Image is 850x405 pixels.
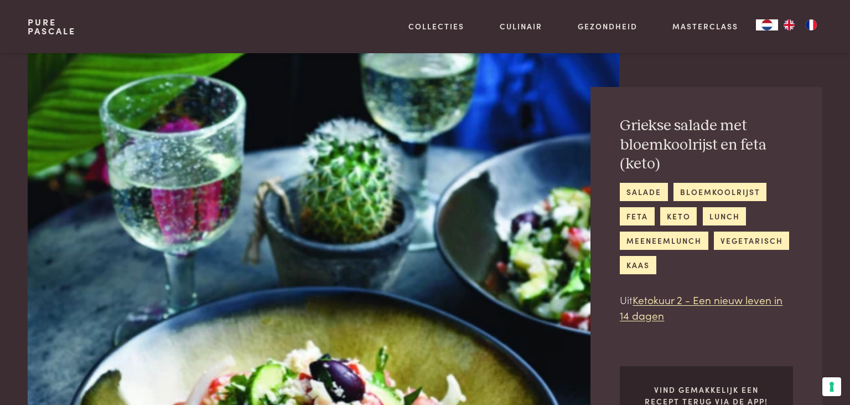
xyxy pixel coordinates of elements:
a: kaas [620,256,656,274]
a: Collecties [408,20,464,32]
a: Ketokuur 2 - Een nieuw leven in 14 dagen [620,292,782,323]
a: salade [620,183,667,201]
a: Gezondheid [578,20,637,32]
a: lunch [703,207,746,225]
a: bloemkoolrijst [673,183,766,201]
a: FR [800,19,822,30]
a: EN [778,19,800,30]
a: vegetarisch [714,232,789,250]
div: Language [756,19,778,30]
ul: Language list [778,19,822,30]
a: Masterclass [672,20,738,32]
aside: Language selected: Nederlands [756,19,822,30]
a: keto [660,207,697,225]
button: Uw voorkeuren voor toestemming voor trackingtechnologieën [822,377,841,396]
a: PurePascale [28,18,76,35]
a: Culinair [500,20,542,32]
p: Uit [620,292,793,324]
h2: Griekse salade met bloemkoolrijst en feta (keto) [620,116,793,174]
a: NL [756,19,778,30]
a: feta [620,207,654,225]
a: meeneemlunch [620,232,708,250]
